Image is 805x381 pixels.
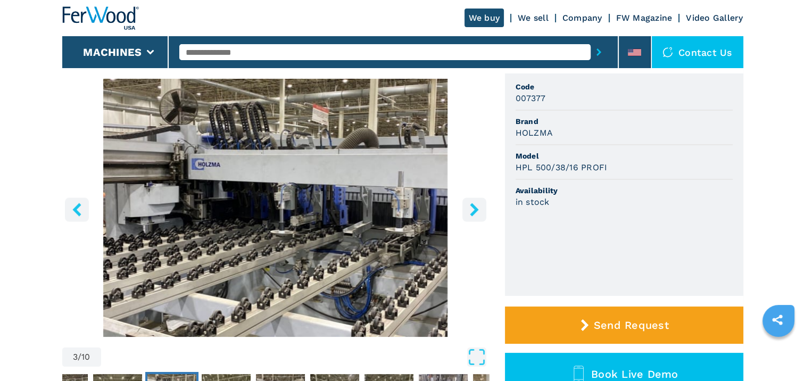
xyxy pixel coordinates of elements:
[516,81,733,92] span: Code
[518,13,549,23] a: We sell
[760,333,797,373] iframe: Chat
[516,151,733,161] span: Model
[62,79,489,337] div: Go to Slide 3
[591,40,607,64] button: submit-button
[516,161,608,173] h3: HPL 500/38/16 PROFI
[62,79,489,337] img: Automatic Rear Loading Panel Saws HOLZMA HPL 500/38/16 PROFI
[686,13,743,23] a: Video Gallery
[464,9,504,27] a: We buy
[616,13,673,23] a: FW Magazine
[516,92,546,104] h3: 007377
[462,197,486,221] button: right-button
[83,46,142,59] button: Machines
[652,36,743,68] div: Contact us
[505,307,743,344] button: Send Request
[104,347,486,367] button: Open Fullscreen
[764,307,791,333] a: sharethis
[516,127,553,139] h3: HOLZMA
[662,47,673,57] img: Contact us
[81,353,90,361] span: 10
[562,13,602,23] a: Company
[594,319,669,332] span: Send Request
[65,197,89,221] button: left-button
[591,368,678,380] span: Book Live Demo
[516,185,733,196] span: Availability
[73,353,78,361] span: 3
[516,116,733,127] span: Brand
[78,353,81,361] span: /
[516,196,550,208] h3: in stock
[62,6,139,30] img: Ferwood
